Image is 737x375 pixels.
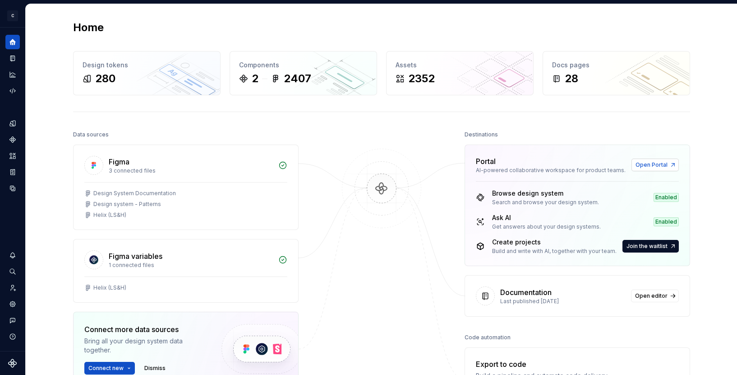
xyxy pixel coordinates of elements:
[631,159,679,171] a: Open Portal
[93,190,176,197] div: Design System Documentation
[5,313,20,328] button: Contact support
[140,362,170,375] button: Dismiss
[396,61,524,70] div: Assets
[5,67,20,82] a: Analytics
[465,331,511,344] div: Code automation
[5,51,20,66] a: Documentation
[239,61,368,70] div: Components
[5,281,20,295] a: Invite team
[552,61,681,70] div: Docs pages
[109,167,273,174] div: 3 connected files
[636,161,668,169] span: Open Portal
[252,71,258,86] div: 2
[144,365,166,372] span: Dismiss
[476,156,496,167] div: Portal
[7,10,18,21] div: C
[5,35,20,49] a: Home
[93,211,126,219] div: Helix (LS&H)
[73,239,299,303] a: Figma variables1 connected filesHelix (LS&H)
[476,167,626,174] div: AI-powered collaborative workspace for product teams.
[84,324,206,335] div: Connect more data sources
[73,145,299,230] a: Figma3 connected filesDesign System DocumentationDesign system - PatternsHelix (LS&H)
[95,71,115,86] div: 280
[565,71,578,86] div: 28
[500,287,552,298] div: Documentation
[492,199,599,206] div: Search and browse your design system.
[654,193,679,202] div: Enabled
[2,6,23,25] button: C
[83,61,211,70] div: Design tokens
[465,128,498,141] div: Destinations
[5,84,20,98] a: Code automation
[408,71,435,86] div: 2352
[5,297,20,311] a: Settings
[492,189,599,198] div: Browse design system
[5,149,20,163] a: Assets
[5,132,20,147] a: Components
[84,362,135,375] button: Connect new
[5,248,20,262] button: Notifications
[500,298,626,305] div: Last published [DATE]
[631,290,679,302] a: Open editor
[284,71,311,86] div: 2407
[5,181,20,196] a: Data sources
[93,284,126,291] div: Helix (LS&H)
[109,262,273,269] div: 1 connected files
[622,240,679,253] button: Join the waitlist
[5,165,20,179] a: Storybook stories
[109,251,162,262] div: Figma variables
[5,264,20,279] button: Search ⌘K
[476,359,608,370] div: Export to code
[654,217,679,226] div: Enabled
[492,248,617,255] div: Build and write with AI, together with your team.
[93,201,161,208] div: Design system - Patterns
[5,116,20,131] a: Design tokens
[73,51,221,95] a: Design tokens280
[73,128,109,141] div: Data sources
[230,51,377,95] a: Components22407
[73,20,104,35] h2: Home
[88,365,124,372] span: Connect new
[626,243,668,250] span: Join the waitlist
[84,337,206,355] div: Bring all your design system data together.
[8,359,17,368] svg: Supernova Logo
[492,213,601,222] div: Ask AI
[492,238,617,247] div: Create projects
[109,156,129,167] div: Figma
[492,223,601,230] div: Get answers about your design systems.
[543,51,690,95] a: Docs pages28
[386,51,534,95] a: Assets2352
[635,292,668,300] span: Open editor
